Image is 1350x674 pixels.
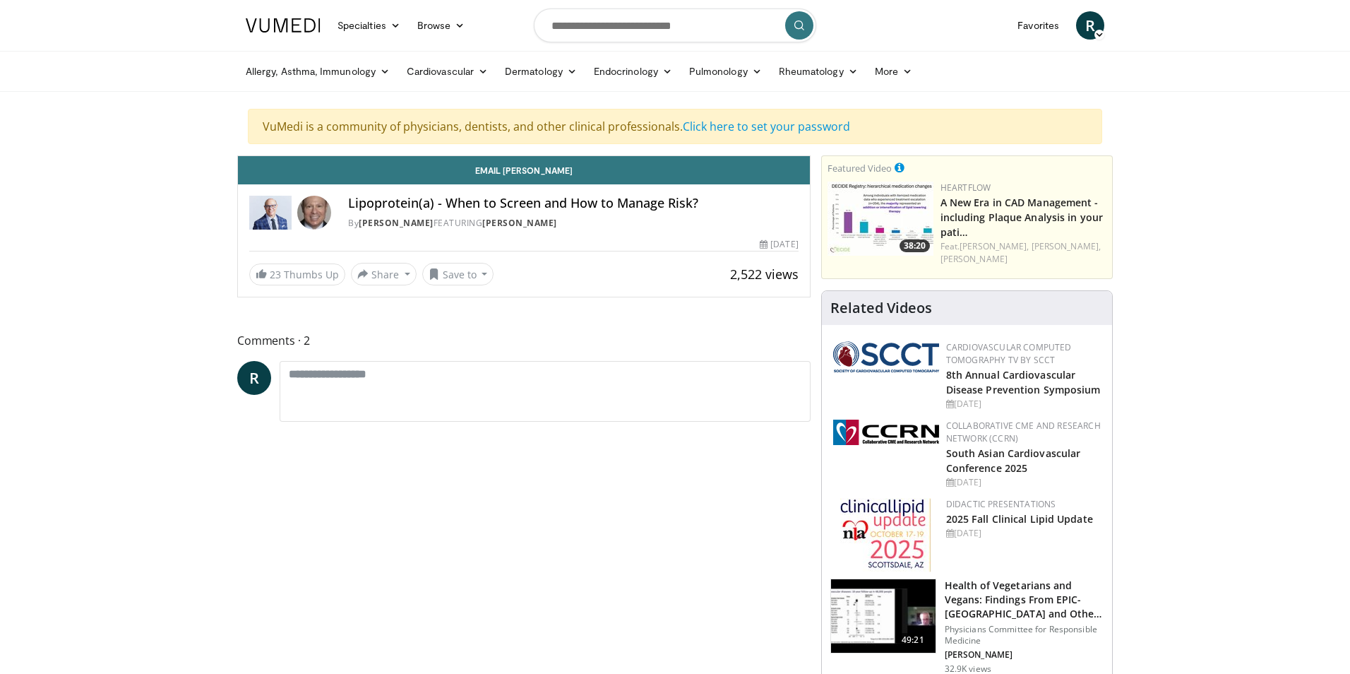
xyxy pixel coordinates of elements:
div: [DATE] [946,527,1101,540]
h4: Lipoprotein(a) - When to Screen and How to Manage Risk? [348,196,799,211]
a: Heartflow [940,182,991,194]
a: Favorites [1009,11,1068,40]
div: Didactic Presentations [946,498,1101,511]
a: 8th Annual Cardiovascular Disease Prevention Symposium [946,368,1101,396]
a: A New Era in CAD Management - including Plaque Analysis in your pati… [940,196,1103,239]
a: Pulmonology [681,57,770,85]
div: VuMedi is a community of physicians, dentists, and other clinical professionals. [248,109,1102,144]
div: [DATE] [760,238,798,251]
input: Search topics, interventions [534,8,816,42]
a: Cardiovascular Computed Tomography TV by SCCT [946,341,1072,366]
a: Endocrinology [585,57,681,85]
a: Click here to set your password [683,119,850,134]
span: 49:21 [896,633,930,647]
button: Share [351,263,417,285]
span: Comments 2 [237,331,811,350]
a: South Asian Cardiovascular Conference 2025 [946,447,1081,475]
a: Specialties [329,11,409,40]
p: [PERSON_NAME] [945,649,1104,661]
a: R [237,361,271,395]
div: Feat. [940,240,1106,266]
div: [DATE] [946,476,1101,489]
span: 23 [270,268,281,281]
img: VuMedi Logo [246,18,321,32]
div: [DATE] [946,398,1101,410]
a: Rheumatology [770,57,866,85]
p: Physicians Committee for Responsible Medicine [945,624,1104,646]
span: 2,522 views [730,266,799,283]
img: 738d0e2d-290f-4d89-8861-908fb8b721dc.150x105_q85_crop-smart_upscale.jpg [828,182,933,256]
a: [PERSON_NAME] [359,217,434,229]
a: 38:20 [828,182,933,256]
a: Dermatology [496,57,585,85]
a: [PERSON_NAME] [482,217,557,229]
a: Collaborative CME and Research Network (CCRN) [946,420,1101,444]
img: d65bce67-f81a-47c5-b47d-7b8806b59ca8.jpg.150x105_q85_autocrop_double_scale_upscale_version-0.2.jpg [840,498,931,572]
img: a04ee3ba-8487-4636-b0fb-5e8d268f3737.png.150x105_q85_autocrop_double_scale_upscale_version-0.2.png [833,420,939,445]
a: [PERSON_NAME], [1032,240,1101,252]
h3: Health of Vegetarians and Vegans: Findings From EPIC-[GEOGRAPHIC_DATA] and Othe… [945,579,1104,621]
img: Dr. Robert S. Rosenson [249,196,292,230]
a: Browse [409,11,474,40]
a: Email [PERSON_NAME] [238,156,810,184]
a: [PERSON_NAME], [960,240,1029,252]
a: [PERSON_NAME] [940,253,1008,265]
a: R [1076,11,1104,40]
div: By FEATURING [348,217,799,230]
img: 51a70120-4f25-49cc-93a4-67582377e75f.png.150x105_q85_autocrop_double_scale_upscale_version-0.2.png [833,341,939,372]
button: Save to [422,263,494,285]
img: Avatar [297,196,331,230]
small: Featured Video [828,162,892,175]
a: Allergy, Asthma, Immunology [237,57,398,85]
a: 2025 Fall Clinical Lipid Update [946,512,1093,526]
a: 23 Thumbs Up [249,264,345,285]
a: Cardiovascular [398,57,496,85]
img: 606f2b51-b844-428b-aa21-8c0c72d5a896.150x105_q85_crop-smart_upscale.jpg [831,579,936,653]
h4: Related Videos [830,300,932,317]
a: More [866,57,921,85]
span: 38:20 [900,240,930,252]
